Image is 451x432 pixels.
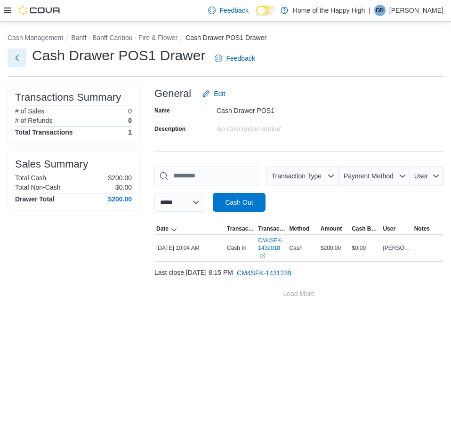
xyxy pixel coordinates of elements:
span: Load More [283,289,315,298]
label: Description [154,125,185,133]
span: Transaction # [258,225,285,232]
p: $200.00 [108,174,132,182]
span: CM4SFK-1431239 [237,268,291,278]
h4: Total Transactions [15,128,73,136]
span: Transaction Type [227,225,254,232]
span: Date [156,225,169,232]
input: Dark Mode [256,6,276,16]
span: [PERSON_NAME] [383,244,410,252]
button: Transaction Type [266,167,338,185]
div: [DATE] 10:04 AM [154,242,225,254]
p: 0 [128,117,132,124]
h6: # of Sales [15,107,44,115]
div: $0.00 [350,242,381,254]
p: 0 [128,107,132,115]
div: Drew Rennie [374,5,386,16]
img: Cova [19,6,61,15]
button: Edit [199,84,229,103]
a: Feedback [204,1,252,20]
input: This is a search bar. As you type, the results lower in the page will automatically filter. [154,167,258,185]
button: Cash Drawer POS1 Drawer [185,34,266,41]
h4: 1 [128,128,132,136]
button: Load More [154,284,443,303]
span: Notes [414,225,430,232]
h1: Cash Drawer POS1 Drawer [32,46,205,65]
span: $200.00 [321,244,341,252]
p: Home of the Happy High [293,5,365,16]
span: Feedback [226,54,255,63]
button: Transaction Type [225,223,256,234]
svg: External link [260,253,266,259]
span: Feedback [219,6,248,15]
span: Payment Method [344,172,394,180]
span: Cash Back [352,225,379,232]
h3: General [154,88,191,99]
span: DR [376,5,384,16]
button: Method [288,223,319,234]
button: Cash Management [8,34,63,41]
h3: Sales Summary [15,159,88,170]
a: Feedback [211,49,258,68]
div: Last close [DATE] 8:15 PM [154,264,443,282]
span: User [414,172,428,180]
p: | [369,5,370,16]
span: Cash Out [225,198,253,207]
span: Amount [321,225,342,232]
button: Date [154,223,225,234]
span: Transaction Type [271,172,322,180]
span: User [383,225,395,232]
button: CM4SFK-1431239 [233,264,295,282]
span: Cash [290,244,303,252]
button: Cash Back [350,223,381,234]
button: Next [8,48,26,67]
a: CM4SFK-1432018External link [258,237,285,259]
span: Edit [214,89,225,98]
h4: Drawer Total [15,195,55,203]
h3: Transactions Summary [15,92,121,103]
p: [PERSON_NAME] [389,5,443,16]
button: Transaction # [256,223,287,234]
div: No Description added [217,121,343,133]
nav: An example of EuiBreadcrumbs [8,33,443,44]
button: Amount [319,223,350,234]
span: Method [290,225,310,232]
div: Cash Drawer POS1 [217,103,343,114]
h6: Total Non-Cash [15,184,61,191]
button: User [410,167,443,185]
button: User [381,223,412,234]
h4: $200.00 [108,195,132,203]
h6: Total Cash [15,174,46,182]
button: Banff - Banff Caribou - Fire & Flower [71,34,177,41]
button: Notes [412,223,443,234]
label: Name [154,107,170,114]
p: Cash In [227,244,246,252]
p: $0.00 [115,184,132,191]
button: Payment Method [338,167,410,185]
h6: # of Refunds [15,117,52,124]
button: Cash Out [213,193,266,212]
